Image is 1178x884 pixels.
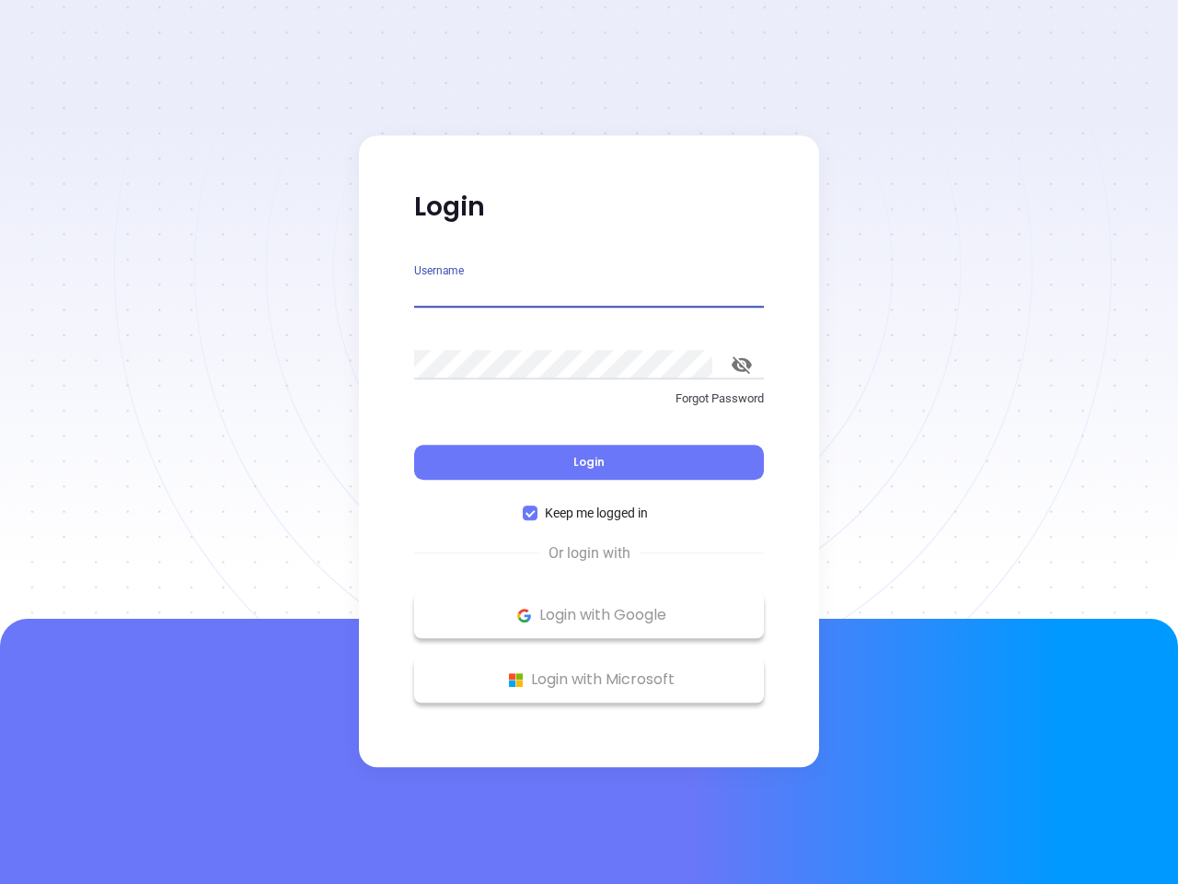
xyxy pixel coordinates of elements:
[573,454,605,470] span: Login
[504,669,527,692] img: Microsoft Logo
[537,503,655,523] span: Keep me logged in
[414,592,764,638] button: Google Logo Login with Google
[414,657,764,703] button: Microsoft Logo Login with Microsoft
[423,666,755,693] p: Login with Microsoft
[414,390,764,423] a: Forgot Password
[414,191,764,224] p: Login
[414,390,764,408] p: Forgot Password
[720,343,764,387] button: toggle password visibility
[513,604,536,627] img: Google Logo
[414,265,464,276] label: Username
[414,445,764,480] button: Login
[539,542,640,564] span: Or login with
[423,601,755,629] p: Login with Google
